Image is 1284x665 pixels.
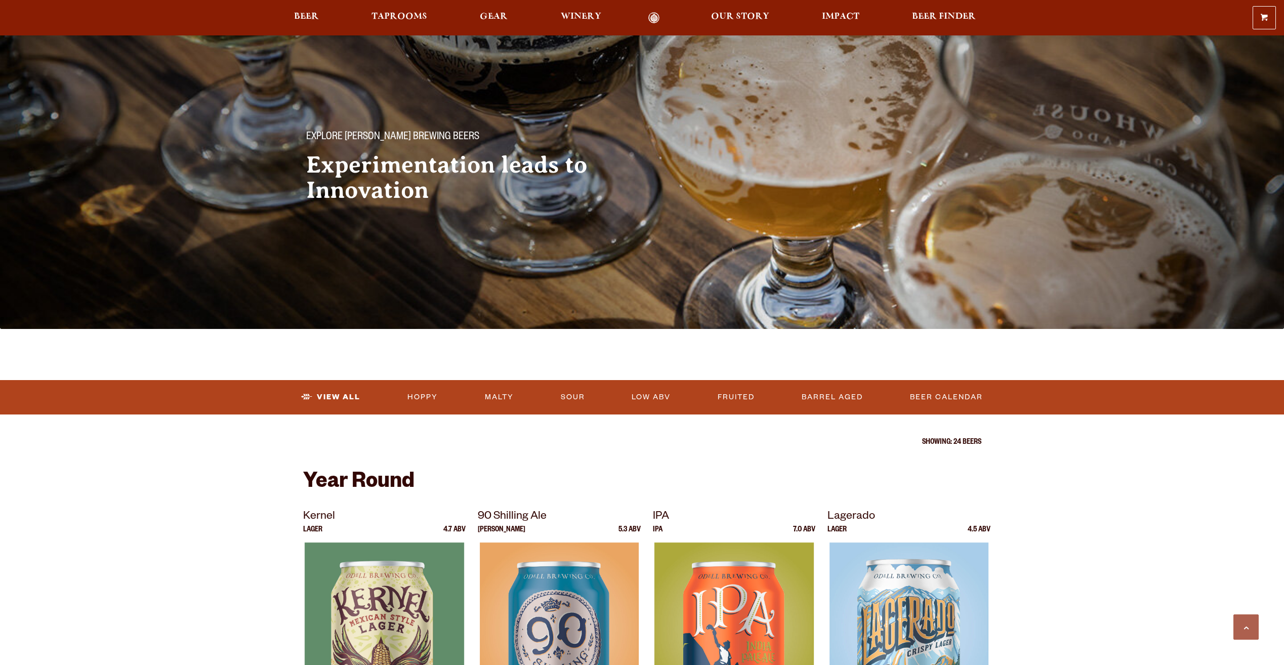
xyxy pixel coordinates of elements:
p: IPA [653,508,816,526]
a: Gear [473,12,514,24]
span: Explore [PERSON_NAME] Brewing Beers [306,131,479,144]
a: Scroll to top [1233,614,1259,640]
p: Kernel [303,508,466,526]
p: Lager [303,526,322,543]
p: Lagerado [827,508,990,526]
p: 4.5 ABV [968,526,990,543]
a: Sour [557,386,589,409]
p: IPA [653,526,662,543]
span: Beer [294,13,319,21]
a: Impact [815,12,866,24]
p: [PERSON_NAME] [478,526,525,543]
a: Barrel Aged [798,386,867,409]
p: Lager [827,526,847,543]
p: 7.0 ABV [793,526,815,543]
a: Beer Finder [905,12,982,24]
a: Low ABV [628,386,675,409]
span: Impact [822,13,859,21]
h2: Year Round [303,471,981,495]
a: Taprooms [365,12,434,24]
span: Winery [561,13,601,21]
p: 90 Shilling Ale [478,508,641,526]
a: Odell Home [635,12,673,24]
a: Our Story [705,12,776,24]
a: Winery [554,12,608,24]
a: Beer [287,12,325,24]
span: Gear [480,13,508,21]
a: Hoppy [403,386,442,409]
p: 5.3 ABV [618,526,641,543]
h2: Experimentation leads to Innovation [306,152,622,203]
a: Malty [481,386,518,409]
p: Showing: 24 Beers [303,439,981,447]
a: Fruited [714,386,759,409]
a: View All [297,386,364,409]
a: Beer Calendar [906,386,987,409]
span: Taprooms [371,13,427,21]
span: Our Story [711,13,769,21]
span: Beer Finder [912,13,976,21]
p: 4.7 ABV [443,526,466,543]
